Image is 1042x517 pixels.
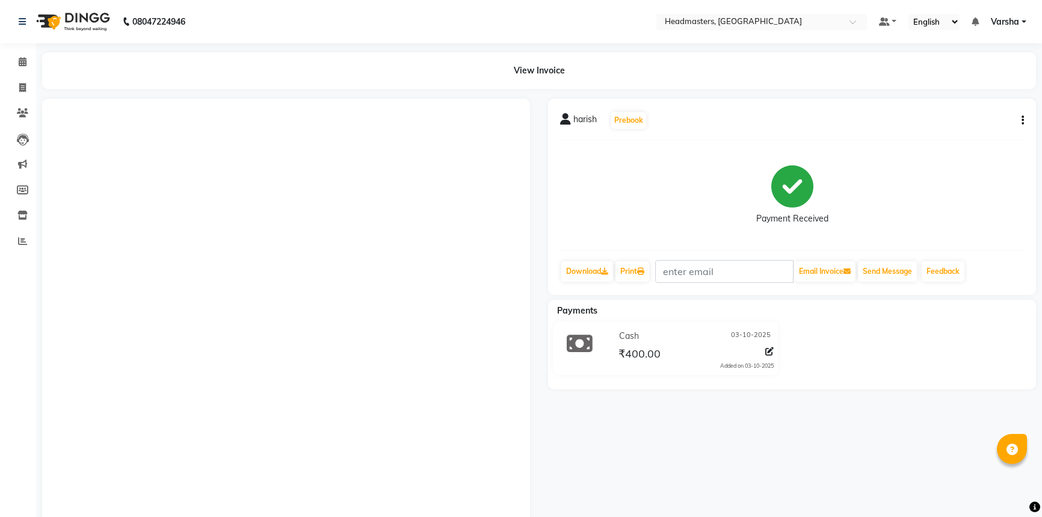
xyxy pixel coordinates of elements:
[991,16,1019,28] span: Varsha
[132,5,185,39] b: 08047224946
[557,305,597,316] span: Payments
[991,469,1030,505] iframe: chat widget
[858,261,917,282] button: Send Message
[573,113,597,130] span: harish
[618,347,661,364] span: ₹400.00
[922,261,964,282] a: Feedback
[655,260,794,283] input: enter email
[720,362,774,370] div: Added on 03-10-2025
[619,330,639,342] span: Cash
[42,52,1036,89] div: View Invoice
[794,261,855,282] button: Email Invoice
[756,212,828,225] div: Payment Received
[31,5,113,39] img: logo
[731,330,771,342] span: 03-10-2025
[561,261,613,282] a: Download
[615,261,649,282] a: Print
[611,112,646,129] button: Prebook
